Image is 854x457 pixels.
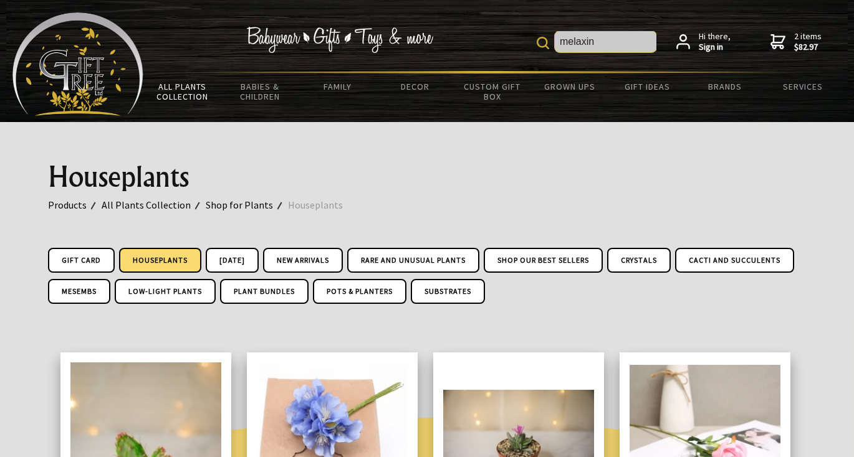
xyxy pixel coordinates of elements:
[12,12,143,116] img: Babyware - Gifts - Toys and more...
[607,248,671,273] a: Crystals
[699,31,731,53] span: Hi there,
[206,248,259,273] a: [DATE]
[555,31,656,52] input: Site Search
[143,73,221,110] a: All Plants Collection
[794,31,822,53] span: 2 items
[411,279,485,304] a: Substrates
[676,31,731,53] a: Hi there,Sign in
[376,73,453,100] a: Decor
[247,27,434,53] img: Babywear - Gifts - Toys & more
[263,248,343,273] a: New Arrivals
[288,197,358,213] a: Houseplants
[531,73,608,100] a: Grown Ups
[764,73,842,100] a: Services
[220,279,309,304] a: Plant Bundles
[48,279,110,304] a: Mesembs
[794,42,822,53] strong: $82.97
[206,197,288,213] a: Shop for Plants
[699,42,731,53] strong: Sign in
[675,248,794,273] a: Cacti and Succulents
[48,162,806,192] h1: Houseplants
[484,248,603,273] a: Shop Our Best Sellers
[48,248,115,273] a: Gift Card
[770,31,822,53] a: 2 items$82.97
[115,279,216,304] a: Low-light plants
[119,248,201,273] a: Houseplants
[299,73,376,100] a: Family
[347,248,479,273] a: Rare and Unusual Plants
[102,197,206,213] a: All Plants Collection
[609,73,686,100] a: Gift Ideas
[48,197,102,213] a: Products
[537,37,549,49] img: product search
[313,279,406,304] a: Pots & Planters
[686,73,764,100] a: Brands
[454,73,531,110] a: Custom Gift Box
[221,73,298,110] a: Babies & Children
